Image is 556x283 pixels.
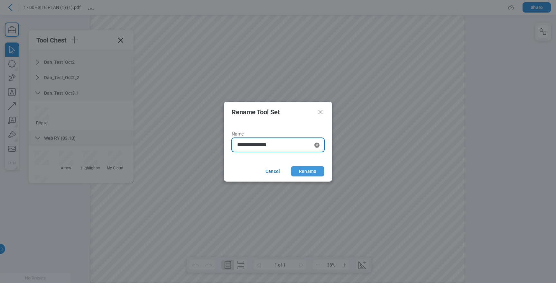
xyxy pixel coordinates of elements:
button: Close [317,108,324,116]
button: Cancel [258,166,286,176]
h2: Rename Tool Set [232,108,314,116]
span: Name [232,131,244,137]
div: Clear [313,141,321,149]
button: Rename [291,166,324,176]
